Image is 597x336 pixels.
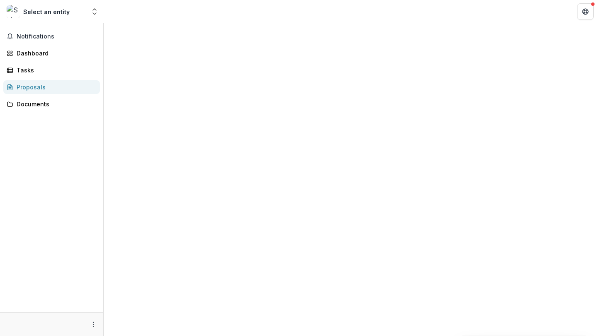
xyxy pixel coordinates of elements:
a: Dashboard [3,46,100,60]
span: Notifications [17,33,97,40]
a: Tasks [3,63,100,77]
div: Select an entity [23,7,70,16]
div: Tasks [17,66,93,74]
img: Select an entity [7,5,20,18]
a: Proposals [3,80,100,94]
div: Proposals [17,83,93,91]
button: Notifications [3,30,100,43]
a: Documents [3,97,100,111]
button: Get Help [577,3,594,20]
div: Dashboard [17,49,93,58]
button: More [88,319,98,329]
button: Open entity switcher [89,3,100,20]
div: Documents [17,100,93,108]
